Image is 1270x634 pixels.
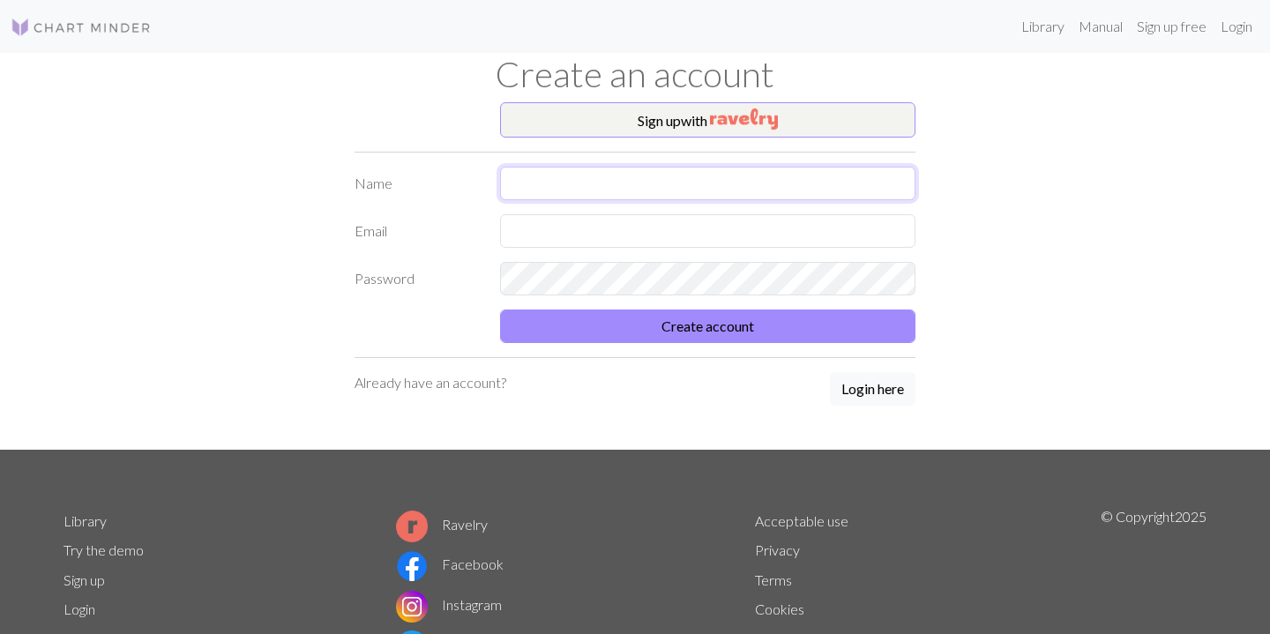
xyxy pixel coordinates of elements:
a: Login here [830,372,915,407]
button: Create account [500,310,915,343]
img: Logo [11,17,152,38]
a: Login [1214,9,1259,44]
a: Ravelry [396,516,488,533]
a: Try the demo [63,541,144,558]
label: Password [344,262,489,295]
label: Name [344,167,489,200]
a: Library [1014,9,1072,44]
a: Facebook [396,556,504,572]
a: Acceptable use [755,512,848,529]
a: Manual [1072,9,1130,44]
label: Email [344,214,489,248]
a: Sign up [63,571,105,588]
a: Cookies [755,600,804,617]
button: Login here [830,372,915,406]
button: Sign upwith [500,102,915,138]
a: Sign up free [1130,9,1214,44]
a: Instagram [396,596,502,613]
img: Ravelry [710,108,778,130]
h1: Create an account [53,53,1217,95]
img: Facebook logo [396,550,428,582]
a: Library [63,512,107,529]
a: Login [63,600,95,617]
a: Terms [755,571,792,588]
img: Instagram logo [396,591,428,623]
a: Privacy [755,541,800,558]
p: Already have an account? [355,372,506,393]
img: Ravelry logo [396,511,428,542]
